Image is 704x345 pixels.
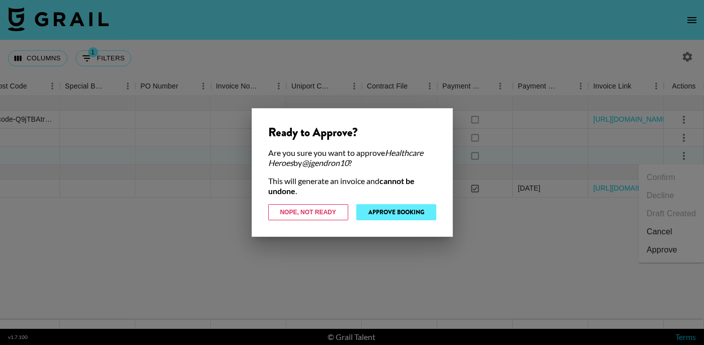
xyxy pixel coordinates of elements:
div: Are you sure you want to approve by ? [268,148,436,168]
button: Approve Booking [356,204,436,220]
div: This will generate an invoice and . [268,176,436,196]
div: Ready to Approve? [268,125,436,140]
em: Healthcare Heroes [268,148,423,167]
button: Nope, Not Ready [268,204,348,220]
strong: cannot be undone [268,176,415,196]
em: @ jgendron10 [302,158,349,167]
